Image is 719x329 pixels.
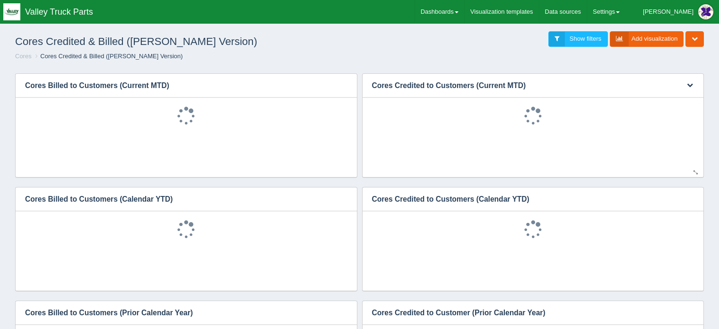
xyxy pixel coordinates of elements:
[363,74,675,98] h3: Cores Credited to Customers (Current MTD)
[15,53,32,60] a: Cores
[15,31,360,52] h1: Cores Credited & Billed ([PERSON_NAME] Version)
[3,3,20,20] img: q1blfpkbivjhsugxdrfq.png
[363,301,690,325] h3: Cores Credited to Customer (Prior Calendar Year)
[643,2,693,21] div: [PERSON_NAME]
[548,31,608,47] a: Show filters
[33,52,182,61] li: Cores Credited & Billed ([PERSON_NAME] Version)
[16,301,343,325] h3: Cores Billed to Customers (Prior Calendar Year)
[363,187,690,211] h3: Cores Credited to Customers (Calendar YTD)
[16,187,343,211] h3: Cores Billed to Customers (Calendar YTD)
[16,74,343,98] h3: Cores Billed to Customers (Current MTD)
[570,35,601,42] span: Show filters
[698,4,713,19] img: Profile Picture
[610,31,684,47] a: Add visualization
[25,7,93,17] span: Valley Truck Parts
